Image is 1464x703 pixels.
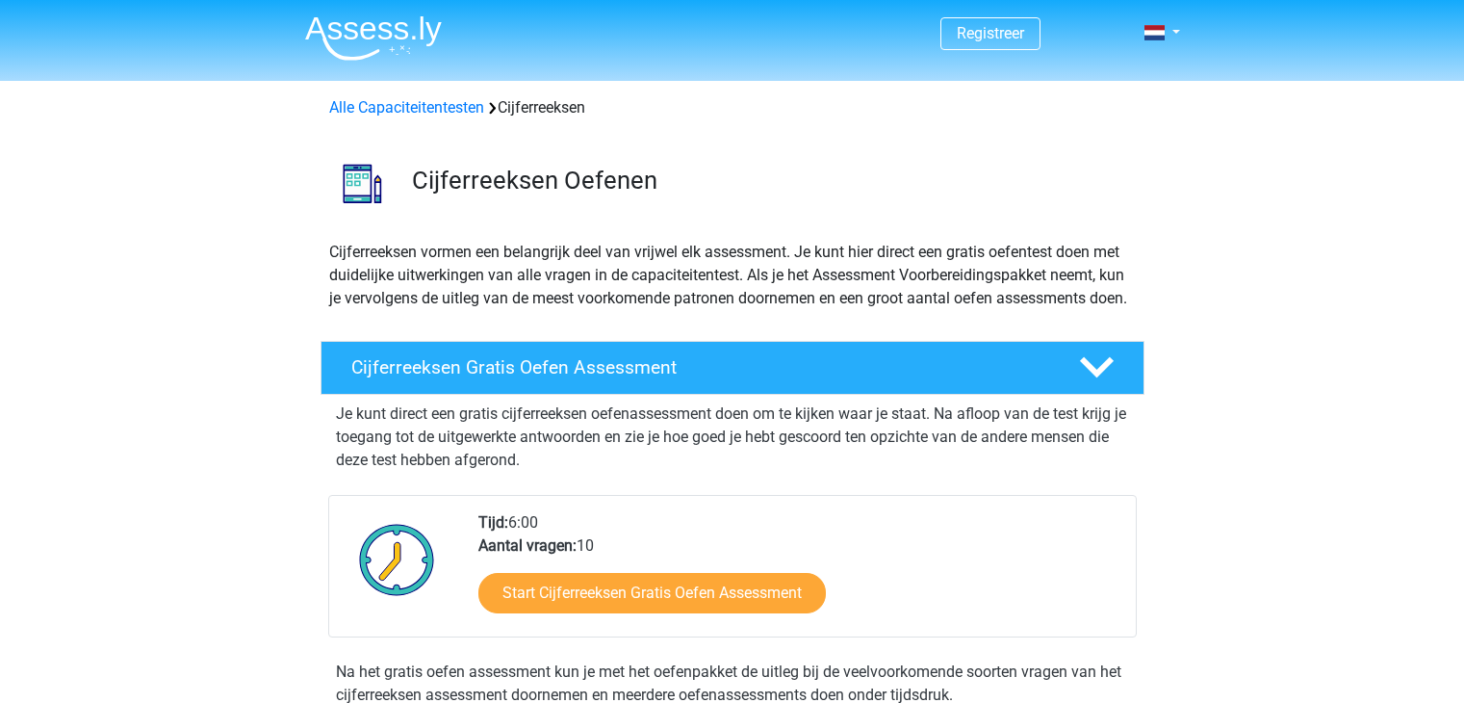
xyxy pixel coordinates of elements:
[305,15,442,61] img: Assessly
[329,98,484,117] a: Alle Capaciteitentesten
[321,143,403,224] img: cijferreeksen
[478,536,577,555] b: Aantal vragen:
[412,166,1129,195] h3: Cijferreeksen Oefenen
[329,241,1136,310] p: Cijferreeksen vormen een belangrijk deel van vrijwel elk assessment. Je kunt hier direct een grat...
[464,511,1135,637] div: 6:00 10
[348,511,446,608] img: Klok
[478,573,826,613] a: Start Cijferreeksen Gratis Oefen Assessment
[336,403,1129,472] p: Je kunt direct een gratis cijferreeksen oefenassessment doen om te kijken waar je staat. Na afloo...
[957,24,1024,42] a: Registreer
[321,96,1143,119] div: Cijferreeksen
[313,341,1152,395] a: Cijferreeksen Gratis Oefen Assessment
[478,513,508,532] b: Tijd:
[351,356,1048,378] h4: Cijferreeksen Gratis Oefen Assessment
